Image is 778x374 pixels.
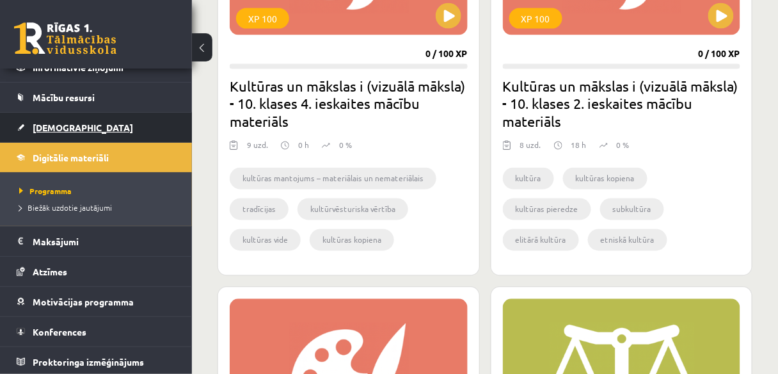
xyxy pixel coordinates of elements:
h2: Kultūras un mākslas i (vizuālā māksla) - 10. klases 4. ieskaites mācību materiāls [230,77,468,131]
li: subkultūra [600,199,664,220]
div: XP 100 [236,8,289,29]
div: 9 uzd. [247,140,268,159]
div: XP 100 [509,8,562,29]
span: Programma [19,186,72,196]
a: Atzīmes [17,257,176,286]
span: Digitālie materiāli [33,152,109,163]
p: 18 h [571,140,587,151]
li: elitārā kultūra [503,229,579,251]
a: Maksājumi [17,227,176,256]
a: [DEMOGRAPHIC_DATA] [17,113,176,142]
a: Motivācijas programma [17,287,176,316]
span: Proktoringa izmēģinājums [33,356,144,368]
li: kultūra [503,168,554,190]
li: kultūras mantojums – materiālais un nemateriālais [230,168,436,190]
span: Biežāk uzdotie jautājumi [19,202,112,213]
legend: Maksājumi [33,227,176,256]
span: Konferences [33,326,86,337]
li: kultūras pieredze [503,199,591,220]
a: Mācību resursi [17,83,176,112]
span: [DEMOGRAPHIC_DATA] [33,122,133,133]
p: 0 h [298,140,309,151]
a: Konferences [17,317,176,346]
span: Mācību resursi [33,92,95,103]
p: 0 % [339,140,352,151]
a: Biežāk uzdotie jautājumi [19,202,179,213]
a: Rīgas 1. Tālmācības vidusskola [14,22,116,54]
div: 8 uzd. [520,140,541,159]
li: etniskā kultūra [588,229,667,251]
a: Digitālie materiāli [17,143,176,172]
span: Atzīmes [33,266,67,277]
li: kultūras kopiena [563,168,647,190]
li: kultūrvēsturiska vērtība [298,199,408,220]
li: tradīcijas [230,199,289,220]
li: kultūras kopiena [310,229,394,251]
a: Programma [19,185,179,197]
span: Motivācijas programma [33,296,134,307]
p: 0 % [617,140,630,151]
li: kultūras vide [230,229,301,251]
h2: Kultūras un mākslas i (vizuālā māksla) - 10. klases 2. ieskaites mācību materiāls [503,77,741,131]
